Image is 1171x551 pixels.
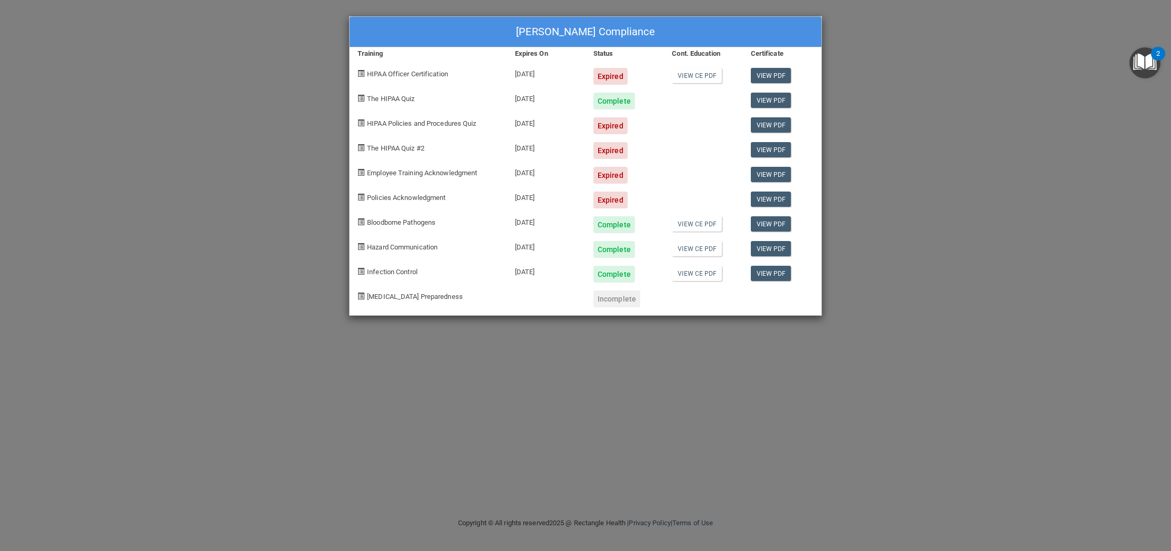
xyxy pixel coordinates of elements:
div: Status [585,47,664,60]
span: HIPAA Policies and Procedures Quiz [367,119,476,127]
span: The HIPAA Quiz [367,95,414,103]
a: View PDF [751,117,791,133]
iframe: Drift Widget Chat Controller [989,476,1158,518]
a: View PDF [751,93,791,108]
div: Expired [593,167,628,184]
div: Complete [593,241,635,258]
a: View CE PDF [672,68,722,83]
div: Expired [593,142,628,159]
a: View PDF [751,266,791,281]
a: View CE PDF [672,266,722,281]
span: Bloodborne Pathogens [367,218,435,226]
div: [DATE] [507,109,585,134]
div: Expired [593,192,628,208]
div: [DATE] [507,184,585,208]
a: View PDF [751,216,791,232]
div: [DATE] [507,159,585,184]
span: [MEDICAL_DATA] Preparedness [367,293,463,300]
div: [DATE] [507,85,585,109]
div: Certificate [743,47,821,60]
div: Incomplete [593,290,640,307]
span: Policies Acknowledgment [367,194,445,202]
div: Cont. Education [664,47,742,60]
a: View CE PDF [672,241,722,256]
span: HIPAA Officer Certification [367,70,448,78]
div: [DATE] [507,233,585,258]
div: [PERSON_NAME] Compliance [350,17,821,47]
span: Employee Training Acknowledgment [367,169,477,177]
div: [DATE] [507,60,585,85]
div: 2 [1156,54,1160,67]
div: Expired [593,68,628,85]
div: Complete [593,216,635,233]
a: View PDF [751,167,791,182]
a: View PDF [751,68,791,83]
span: Infection Control [367,268,418,276]
div: [DATE] [507,208,585,233]
div: [DATE] [507,258,585,283]
a: View CE PDF [672,216,722,232]
div: [DATE] [507,134,585,159]
span: The HIPAA Quiz #2 [367,144,424,152]
button: Open Resource Center, 2 new notifications [1129,47,1160,78]
div: Complete [593,93,635,109]
span: Hazard Communication [367,243,438,251]
div: Complete [593,266,635,283]
div: Expired [593,117,628,134]
div: Expires On [507,47,585,60]
a: View PDF [751,142,791,157]
div: Training [350,47,507,60]
a: View PDF [751,241,791,256]
a: View PDF [751,192,791,207]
